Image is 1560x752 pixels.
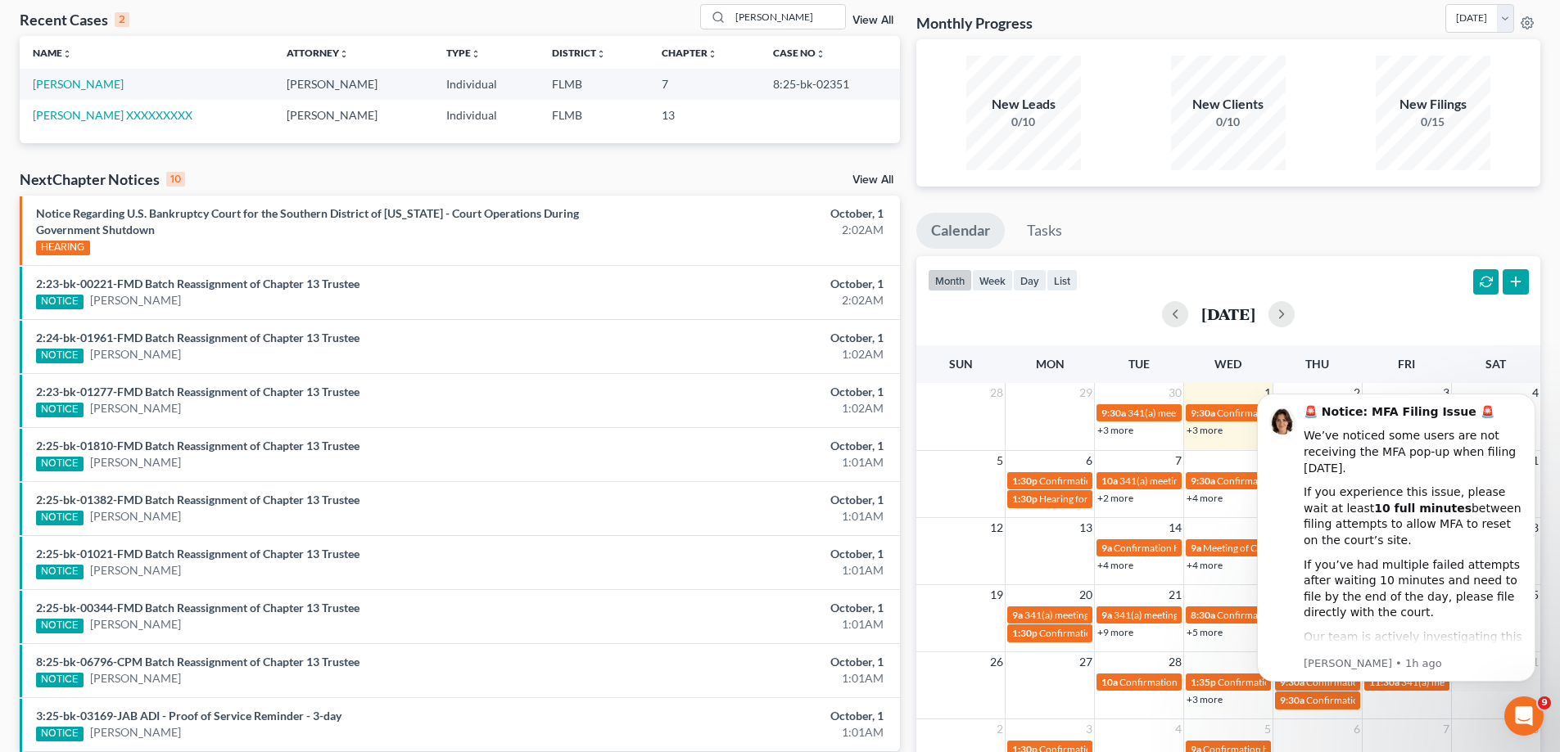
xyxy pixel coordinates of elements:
[433,69,538,99] td: Individual
[612,222,884,238] div: 2:02AM
[612,654,884,670] div: October, 1
[1013,269,1047,291] button: day
[36,493,359,507] a: 2:25-bk-01382-FMD Batch Reassignment of Chapter 13 Trustee
[612,400,884,417] div: 1:02AM
[90,616,181,633] a: [PERSON_NAME]
[852,15,893,26] a: View All
[612,708,884,724] div: October, 1
[1119,676,1292,688] span: Confirmation Hearing [PERSON_NAME]
[816,49,825,59] i: unfold_more
[612,384,884,400] div: October, 1
[1078,383,1094,403] span: 29
[274,100,433,130] td: [PERSON_NAME]
[612,616,884,633] div: 1:01AM
[115,12,129,27] div: 2
[1171,95,1286,114] div: New Clients
[988,652,1005,672] span: 26
[1376,95,1490,114] div: New Filings
[988,518,1005,538] span: 12
[1078,585,1094,605] span: 20
[36,206,579,236] a: Notice Regarding U.S. Bankruptcy Court for the Southern District of [US_STATE] - Court Operations...
[612,508,884,525] div: 1:01AM
[1101,676,1118,688] span: 10a
[36,565,84,579] div: NOTICE
[20,169,185,189] div: NextChapter Notices
[36,601,359,615] a: 2:25-bk-00344-FMD Batch Reassignment of Chapter 13 Trustee
[1203,542,1385,554] span: Meeting of Creditors for [PERSON_NAME]
[1101,407,1126,419] span: 9:30a
[62,49,72,59] i: unfold_more
[916,213,1005,249] a: Calendar
[612,670,884,687] div: 1:01AM
[1101,609,1112,621] span: 9a
[1167,383,1183,403] span: 30
[539,100,649,130] td: FLMB
[612,205,884,222] div: October, 1
[612,492,884,508] div: October, 1
[1012,609,1023,621] span: 9a
[1114,542,1301,554] span: Confirmation Hearing for [PERSON_NAME]
[1441,719,1451,739] span: 7
[966,95,1081,114] div: New Leads
[36,439,359,453] a: 2:25-bk-01810-FMD Batch Reassignment of Chapter 13 Trustee
[1214,357,1241,371] span: Wed
[949,357,973,371] span: Sun
[1217,475,1404,487] span: Confirmation Hearing for [PERSON_NAME]
[1128,357,1150,371] span: Tue
[33,47,72,59] a: Nameunfold_more
[36,385,359,399] a: 2:23-bk-01277-FMD Batch Reassignment of Chapter 13 Trustee
[1538,696,1551,709] span: 9
[36,331,359,344] a: 2:24-bk-01961-FMD Batch Reassignment of Chapter 13 Trustee
[36,655,359,669] a: 8:25-bk-06796-CPM Batch Reassignment of Chapter 13 Trustee
[90,670,181,687] a: [PERSON_NAME]
[36,277,359,290] a: 2:23-bk-00221-FMD Batch Reassignment of Chapter 13 Trustee
[90,346,181,362] a: [PERSON_NAME]
[1097,492,1133,504] a: +2 more
[1187,424,1223,436] a: +3 more
[1173,451,1183,471] span: 7
[1485,357,1506,371] span: Sat
[1119,475,1277,487] span: 341(a) meeting for [PERSON_NAME]
[33,77,124,91] a: [PERSON_NAME]
[612,438,884,454] div: October, 1
[1218,676,1405,688] span: Confirmation Hearing for [PERSON_NAME]
[612,276,884,292] div: October, 1
[1187,626,1223,638] a: +5 more
[730,5,845,29] input: Search by name...
[1191,475,1215,487] span: 9:30a
[612,724,884,741] div: 1:01AM
[612,546,884,562] div: October, 1
[760,69,900,99] td: 8:25-bk-02351
[1217,407,1403,419] span: Confirmation hearing for [PERSON_NAME]
[539,69,649,99] td: FLMB
[1191,609,1215,621] span: 8:30a
[708,49,717,59] i: unfold_more
[916,13,1033,33] h3: Monthly Progress
[1012,627,1038,639] span: 1:30p
[1173,719,1183,739] span: 4
[1167,518,1183,538] span: 14
[1187,492,1223,504] a: +4 more
[1012,493,1038,505] span: 1:30p
[1187,693,1223,705] a: +3 more
[995,719,1005,739] span: 2
[596,49,606,59] i: unfold_more
[972,269,1013,291] button: week
[1036,357,1065,371] span: Mon
[274,69,433,99] td: [PERSON_NAME]
[90,454,181,471] a: [PERSON_NAME]
[1263,719,1273,739] span: 5
[1376,114,1490,130] div: 0/15
[1039,475,1225,487] span: Confirmation hearing for [PERSON_NAME]
[1114,609,1272,621] span: 341(a) meeting for [PERSON_NAME]
[1128,407,1286,419] span: 341(a) meeting for [PERSON_NAME]
[1097,626,1133,638] a: +9 more
[988,383,1005,403] span: 28
[1024,609,1182,621] span: 341(a) meeting for [PERSON_NAME]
